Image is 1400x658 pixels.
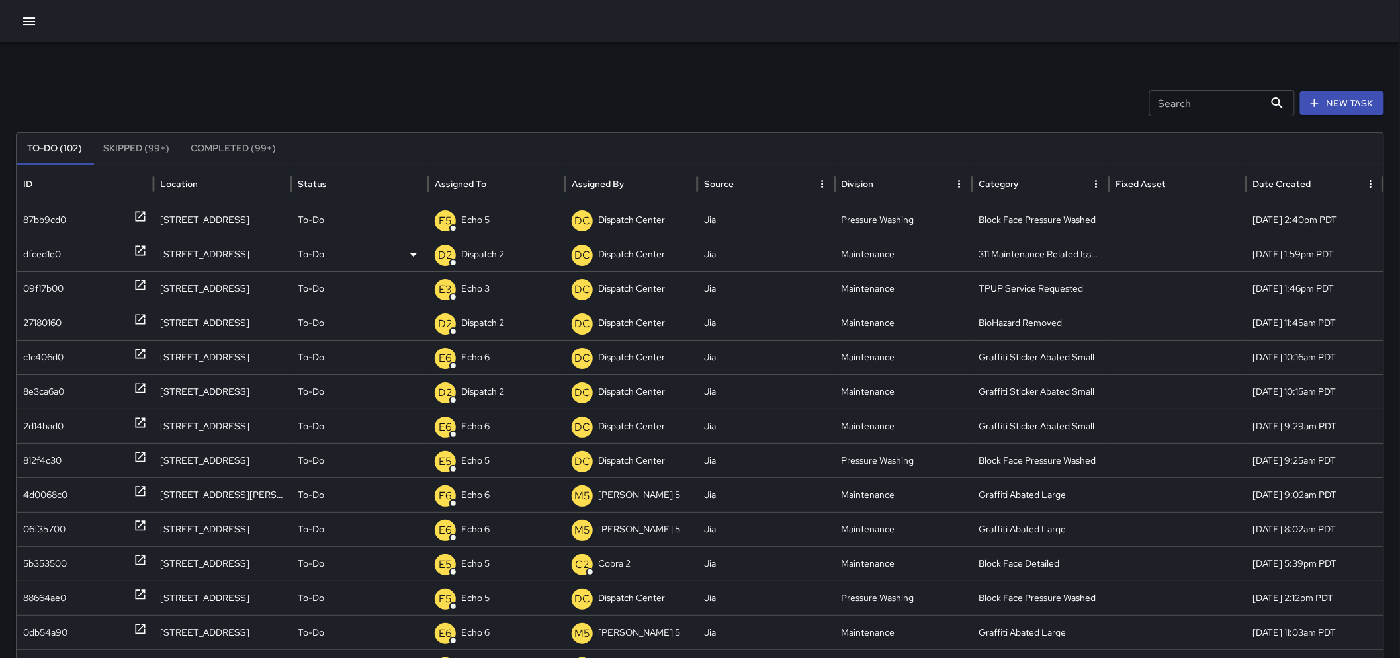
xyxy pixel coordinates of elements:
p: To-Do [298,444,324,477]
div: 405 14th Street [153,374,290,409]
p: To-Do [298,513,324,546]
p: Dispatch 2 [461,237,504,271]
div: Jia [697,443,834,477]
div: Graffiti Abated Large [972,477,1109,512]
p: To-Do [298,616,324,649]
div: 4d0068c0 [23,478,67,512]
div: 87bb9cd0 [23,203,66,237]
div: 10/9/2025, 10:15am PDT [1247,374,1383,409]
p: DC [574,247,590,263]
div: 80 Grand Avenue [153,581,290,615]
div: Division [842,178,874,190]
div: 27180160 [23,306,62,340]
div: 812f4c30 [23,444,62,477]
p: M5 [574,488,590,504]
p: Echo 6 [461,409,490,443]
p: [PERSON_NAME] 5 [598,513,680,546]
div: Fixed Asset [1116,178,1166,190]
p: E6 [439,626,452,641]
p: E5 [439,591,452,607]
div: Jia [697,615,834,649]
p: To-Do [298,478,324,512]
p: C2 [575,557,590,573]
p: To-Do [298,547,324,581]
div: 10/9/2025, 9:25am PDT [1247,443,1383,477]
p: E5 [439,557,452,573]
p: D2 [438,316,453,332]
div: Jia [697,374,834,409]
div: Maintenance [835,615,972,649]
div: 10/9/2025, 1:59pm PDT [1247,237,1383,271]
div: Jia [697,581,834,615]
div: Source [704,178,734,190]
div: 10/9/2025, 2:40pm PDT [1247,202,1383,237]
div: 362 17th Street [153,202,290,237]
p: DC [574,350,590,366]
p: E5 [439,454,452,470]
div: Maintenance [835,306,972,340]
div: Pressure Washing [835,443,972,477]
div: BioHazard Removed [972,306,1109,340]
div: Status [298,178,327,190]
p: Dispatch Center [598,306,665,340]
p: Dispatch 2 [461,375,504,409]
div: Block Face Detailed [972,546,1109,581]
div: Maintenance [835,546,972,581]
p: [PERSON_NAME] 5 [598,616,680,649]
p: DC [574,454,590,470]
p: E3 [439,282,452,298]
div: 10/9/2025, 9:02am PDT [1247,477,1383,512]
p: E5 [439,213,452,229]
div: Jia [697,512,834,546]
p: Echo 6 [461,513,490,546]
div: Jia [697,237,834,271]
button: Category column menu [1087,175,1106,193]
p: E6 [439,488,452,504]
button: Completed (99+) [180,133,286,165]
p: To-Do [298,581,324,615]
div: Maintenance [835,271,972,306]
div: Assigned To [435,178,486,190]
div: Graffiti Abated Large [972,512,1109,546]
div: 423 7th Street [153,443,290,477]
p: Echo 5 [461,444,490,477]
div: Block Face Pressure Washed [972,443,1109,477]
div: Graffiti Sticker Abated Small [972,340,1109,374]
p: Dispatch Center [598,272,665,306]
p: M5 [574,626,590,641]
p: DC [574,213,590,229]
p: E6 [439,350,452,366]
div: Assigned By [572,178,624,190]
p: To-Do [298,237,324,271]
p: To-Do [298,306,324,340]
p: Dispatch Center [598,409,665,443]
div: 09f17b00 [23,272,64,306]
p: Dispatch Center [598,203,665,237]
div: 2336 Webster Street [153,477,290,512]
p: Dispatch Center [598,341,665,374]
div: 410 19th Street [153,409,290,443]
div: 10/8/2025, 2:12pm PDT [1247,581,1383,615]
div: Maintenance [835,512,972,546]
p: Echo 5 [461,581,490,615]
p: Echo 5 [461,203,490,237]
p: To-Do [298,272,324,306]
div: Maintenance [835,409,972,443]
div: 2295 Broadway [153,546,290,581]
div: 354 24th Street [153,615,290,649]
p: D2 [438,385,453,401]
div: 8e3ca6a0 [23,375,64,409]
div: 10/9/2025, 1:46pm PDT [1247,271,1383,306]
div: Maintenance [835,237,972,271]
div: Pressure Washing [835,581,972,615]
div: Category [979,178,1018,190]
div: Maintenance [835,374,972,409]
p: To-Do [298,375,324,409]
div: dfced1e0 [23,237,61,271]
div: Location [160,178,198,190]
p: To-Do [298,203,324,237]
p: To-Do [298,409,324,443]
div: 10/9/2025, 9:29am PDT [1247,409,1383,443]
p: M5 [574,522,590,538]
div: Jia [697,202,834,237]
